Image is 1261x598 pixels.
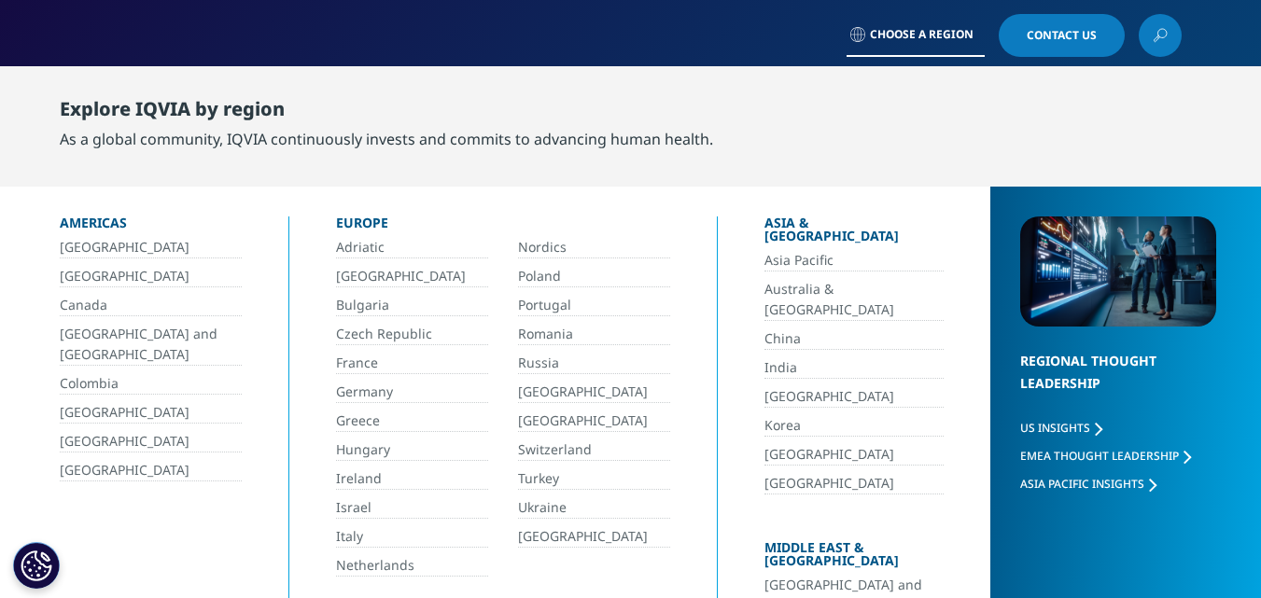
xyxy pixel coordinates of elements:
a: [GEOGRAPHIC_DATA] [764,386,944,408]
span: Asia Pacific Insights [1020,476,1144,492]
a: Germany [336,382,488,403]
a: Russia [518,353,670,374]
a: EMEA Thought Leadership [1020,448,1191,464]
div: Explore IQVIA by region [60,98,713,128]
a: Ireland [336,468,488,490]
a: [GEOGRAPHIC_DATA] [518,382,670,403]
nav: Primary [237,65,1182,153]
a: Asia Pacific Insights [1020,476,1156,492]
a: Adriatic [336,237,488,258]
a: India [764,357,944,379]
a: Ukraine [518,497,670,519]
a: Poland [518,266,670,287]
div: Asia & [GEOGRAPHIC_DATA] [764,216,944,250]
a: US Insights [1020,420,1102,436]
a: Israel [336,497,488,519]
span: EMEA Thought Leadership [1020,448,1179,464]
a: Greece [336,410,488,432]
div: As a global community, IQVIA continuously invests and commits to advancing human health. [60,128,713,150]
a: [GEOGRAPHIC_DATA] [60,402,242,424]
a: [GEOGRAPHIC_DATA] [60,237,242,258]
div: Middle East & [GEOGRAPHIC_DATA] [764,541,944,575]
a: Turkey [518,468,670,490]
a: [GEOGRAPHIC_DATA] [764,444,944,466]
a: Romania [518,324,670,345]
a: [GEOGRAPHIC_DATA] [60,460,242,481]
a: [GEOGRAPHIC_DATA] [764,473,944,494]
a: [GEOGRAPHIC_DATA] [518,410,670,432]
a: [GEOGRAPHIC_DATA] and [GEOGRAPHIC_DATA] [60,324,242,366]
a: China [764,328,944,350]
div: Americas [60,216,242,237]
span: Contact Us [1027,30,1097,41]
a: [GEOGRAPHIC_DATA] [60,431,242,452]
span: US Insights [1020,420,1090,436]
a: Switzerland [518,439,670,461]
a: [GEOGRAPHIC_DATA] [60,266,242,287]
a: [GEOGRAPHIC_DATA] [336,266,488,287]
a: Korea [764,415,944,437]
a: Portugal [518,295,670,316]
a: Contact Us [999,14,1125,57]
span: Choose a Region [870,27,974,42]
a: Italy [336,526,488,548]
button: Definições de cookies [13,542,60,589]
a: Canada [60,295,242,316]
a: Colombia [60,373,242,395]
div: Europe [336,216,670,237]
a: Asia Pacific [764,250,944,271]
a: [GEOGRAPHIC_DATA] [518,526,670,548]
a: Australia & [GEOGRAPHIC_DATA] [764,279,944,321]
a: France [336,353,488,374]
div: Regional Thought Leadership [1020,350,1216,418]
a: Czech Republic [336,324,488,345]
a: Hungary [336,439,488,461]
a: Bulgaria [336,295,488,316]
img: 2093_analyzing-data-using-big-screen-display-and-laptop.png [1020,216,1216,327]
a: Netherlands [336,555,488,577]
a: Nordics [518,237,670,258]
